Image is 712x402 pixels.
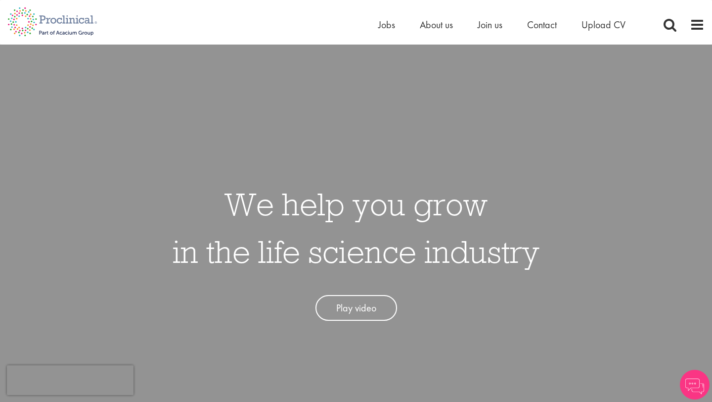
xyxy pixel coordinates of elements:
[527,18,557,31] a: Contact
[378,18,395,31] a: Jobs
[173,180,539,275] h1: We help you grow in the life science industry
[581,18,625,31] a: Upload CV
[680,370,710,400] img: Chatbot
[420,18,453,31] a: About us
[315,295,397,321] a: Play video
[478,18,502,31] a: Join us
